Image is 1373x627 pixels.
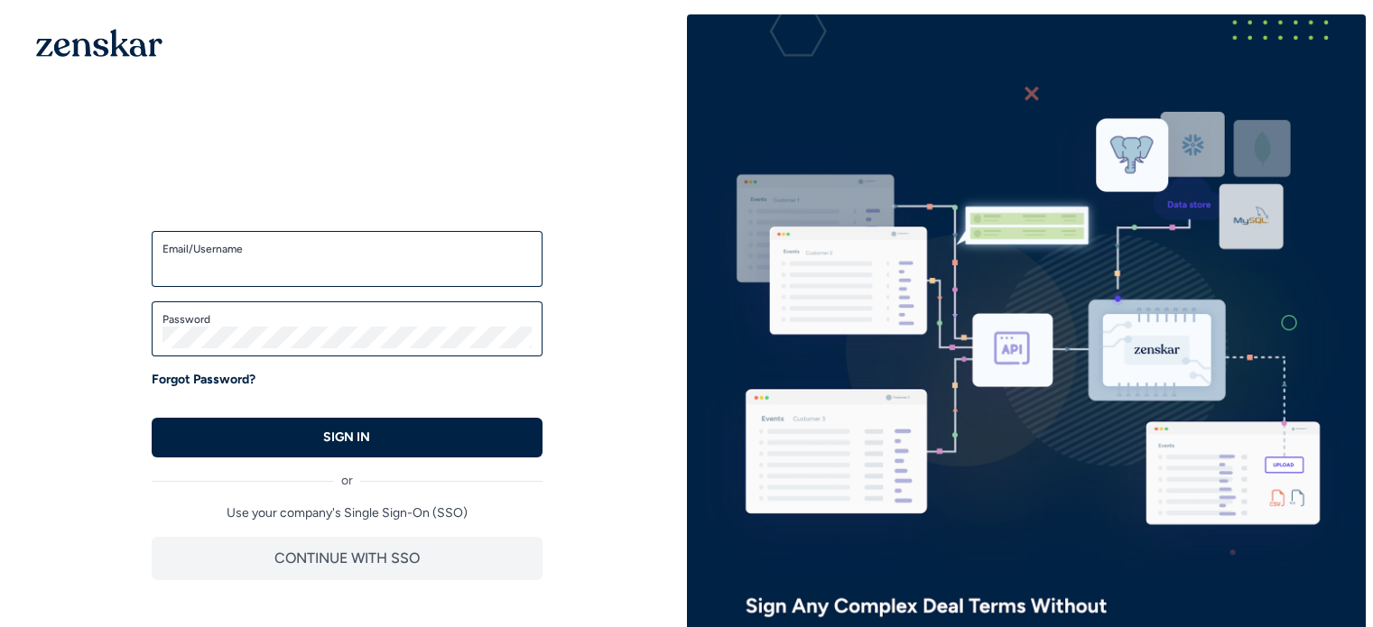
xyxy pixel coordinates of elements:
[152,537,543,580] button: CONTINUE WITH SSO
[152,371,255,389] a: Forgot Password?
[152,504,543,522] p: Use your company's Single Sign-On (SSO)
[323,429,370,447] p: SIGN IN
[36,29,162,57] img: 1OGAJ2xQqyY4LXKgY66KYq0eOWRCkrZdAb3gUhuVAqdWPZE9SRJmCz+oDMSn4zDLXe31Ii730ItAGKgCKgCCgCikA4Av8PJUP...
[152,418,543,457] button: SIGN IN
[162,312,532,327] label: Password
[162,242,532,256] label: Email/Username
[152,457,543,490] div: or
